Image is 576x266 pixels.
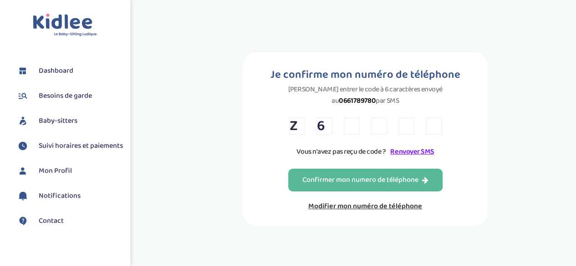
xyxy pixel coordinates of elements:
[288,169,443,191] button: Confirmer mon numero de téléphone
[16,114,123,128] a: Baby-sitters
[390,146,434,157] a: Renvoyer SMS
[16,64,123,78] a: Dashboard
[16,89,30,103] img: besoin.svg
[39,191,81,201] span: Notifications
[16,139,123,153] a: Suivi horaires et paiements
[16,164,123,178] a: Mon Profil
[16,89,123,103] a: Besoins de garde
[16,189,30,203] img: notification.svg
[16,189,123,203] a: Notifications
[16,214,123,228] a: Contact
[39,65,73,76] span: Dashboard
[302,175,428,186] div: Confirmer mon numero de téléphone
[289,146,442,157] p: Vous n'avez pas reçu de code ?
[39,141,123,151] span: Suivi horaires et paiements
[39,166,72,176] span: Mon Profil
[39,216,64,226] span: Contact
[33,14,97,37] img: logo.svg
[16,139,30,153] img: suivihoraire.svg
[339,95,376,106] strong: 0661789780
[16,164,30,178] img: profil.svg
[270,84,460,106] p: [PERSON_NAME] entrer le code à 6 caractères envoyé au par SMS
[16,114,30,128] img: babysitters.svg
[270,66,460,84] h1: Je confirme mon numéro de téléphone
[39,90,92,101] span: Besoins de garde
[39,115,77,126] span: Baby-sitters
[16,214,30,228] img: contact.svg
[16,64,30,78] img: dashboard.svg
[288,201,443,212] a: Modifier mon numéro de téléphone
